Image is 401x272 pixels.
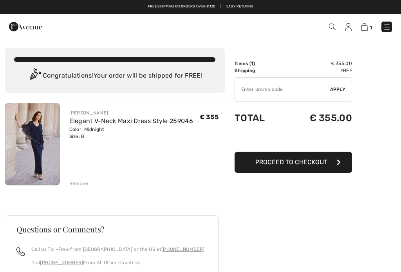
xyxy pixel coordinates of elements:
a: 1ère Avenue [9,22,42,30]
td: Free [283,67,352,74]
a: Easy Returns [226,4,253,9]
img: My Info [345,23,352,31]
img: Menu [383,23,391,31]
span: Apply [330,86,346,93]
span: | [220,4,221,9]
p: Dial From All Other Countries [31,259,204,266]
span: 1 [251,61,253,66]
div: [PERSON_NAME] [69,109,193,116]
a: [PHONE_NUMBER] [161,247,204,252]
p: Call us Toll-Free from [GEOGRAPHIC_DATA] or the US at [31,246,204,253]
div: Remove [69,180,89,187]
td: Total [235,105,283,131]
a: Elegant V-Neck Maxi Dress Style 259046 [69,117,193,125]
span: Proceed to Checkout [255,158,327,166]
img: call [16,247,25,256]
td: € 355.00 [283,60,352,67]
a: [PHONE_NUMBER] [40,260,83,265]
img: Congratulation2.svg [27,68,43,84]
img: Search [329,24,336,30]
img: 1ère Avenue [9,19,42,34]
td: Items ( ) [235,60,283,67]
a: Free shipping on orders over €130 [148,4,216,9]
td: Shipping [235,67,283,74]
img: Elegant V-Neck Maxi Dress Style 259046 [5,103,60,185]
iframe: PayPal [235,131,352,149]
span: 1 [370,25,372,31]
img: Shopping Bag [361,23,368,31]
td: € 355.00 [283,105,352,131]
input: Promo code [235,78,330,101]
a: 1 [361,22,372,31]
div: Color: Midnight Size: 8 [69,126,193,140]
h3: Questions or Comments? [16,225,207,233]
button: Proceed to Checkout [235,152,352,173]
div: Congratulations! Your order will be shipped for FREE! [14,68,215,84]
span: € 355 [200,113,219,121]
